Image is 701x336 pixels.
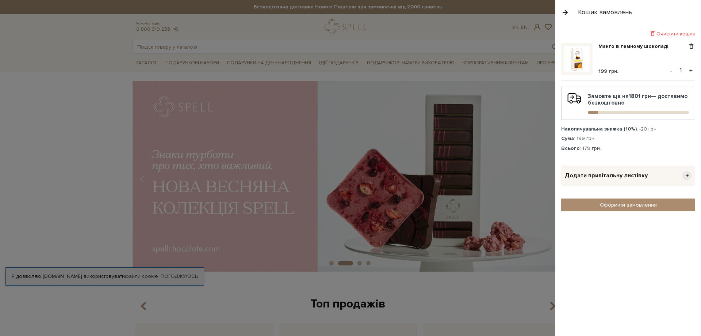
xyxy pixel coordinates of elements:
button: + [687,65,695,76]
div: Очистити кошик [561,30,695,37]
div: : -20 грн. [561,126,695,132]
button: - [667,65,675,76]
span: 199 грн. [598,68,618,74]
strong: Сума [561,135,574,141]
span: Додати привітальну листівку [565,172,648,180]
div: Кошик замовлень [578,8,632,16]
div: : 179 грн. [561,145,695,152]
a: Оформити замовлення [561,199,695,211]
img: Манго в темному шоколаді [564,46,590,72]
div: Замовте ще на — доставимо безкоштовно [567,93,689,114]
strong: Всього [561,145,580,151]
a: Манго в темному шоколаді [598,43,674,50]
div: : 199 грн. [561,135,695,142]
strong: Накопичувальна знижка (10%) [561,126,637,132]
span: + [682,171,692,180]
b: 1801 грн [629,93,651,99]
